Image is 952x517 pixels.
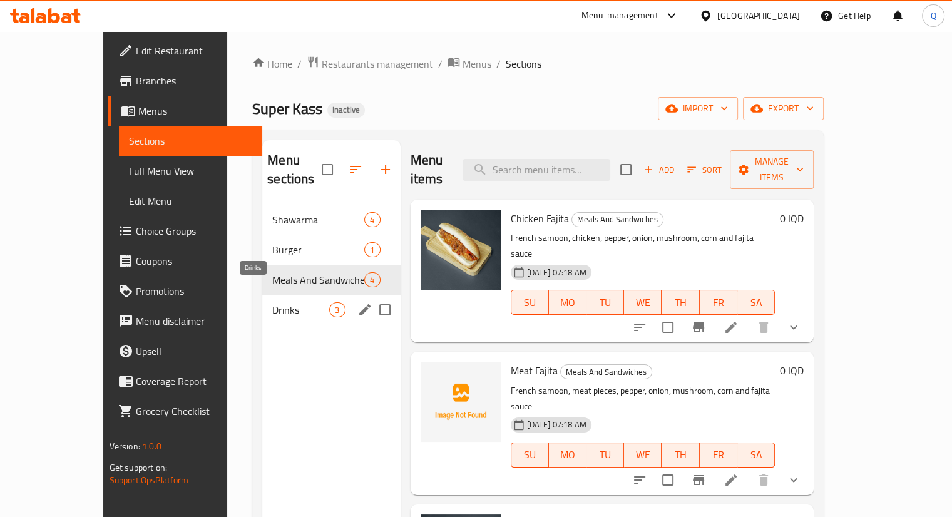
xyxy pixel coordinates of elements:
[272,242,364,257] span: Burger
[365,214,379,226] span: 4
[639,160,679,180] span: Add item
[717,9,800,23] div: [GEOGRAPHIC_DATA]
[136,43,252,58] span: Edit Restaurant
[742,446,770,464] span: SA
[625,312,655,342] button: sort-choices
[516,294,544,312] span: SU
[329,302,345,317] div: items
[560,364,652,379] div: Meals And Sandwiches
[272,212,364,227] span: Shawarma
[740,154,804,185] span: Manage items
[591,294,619,312] span: TU
[780,362,804,379] h6: 0 IQD
[262,200,400,330] nav: Menu sections
[625,465,655,495] button: sort-choices
[687,163,722,177] span: Sort
[700,290,737,315] button: FR
[511,290,549,315] button: SU
[561,365,652,379] span: Meals And Sandwiches
[108,336,262,366] a: Upsell
[272,302,329,317] span: Drinks
[511,361,558,380] span: Meat Fajita
[108,306,262,336] a: Menu disclaimer
[136,73,252,88] span: Branches
[667,446,694,464] span: TH
[364,272,380,287] div: items
[463,159,610,181] input: search
[786,320,801,335] svg: Show Choices
[252,95,322,123] span: Super Kass
[371,155,401,185] button: Add section
[108,96,262,126] a: Menus
[262,205,400,235] div: Shawarma4
[679,160,730,180] span: Sort items
[365,274,379,286] span: 4
[340,155,371,185] span: Sort sections
[581,8,658,23] div: Menu-management
[516,446,544,464] span: SU
[411,151,448,188] h2: Menu items
[737,443,775,468] button: SA
[511,230,775,262] p: French samoon, chicken, pepper, onion, mushroom, corn and fajita sauce
[655,467,681,493] span: Select to update
[356,300,374,319] button: edit
[252,56,824,72] nav: breadcrumb
[421,362,501,442] img: Meat Fajita
[554,446,581,464] span: MO
[119,186,262,216] a: Edit Menu
[136,344,252,359] span: Upsell
[364,242,380,257] div: items
[506,56,541,71] span: Sections
[108,36,262,66] a: Edit Restaurant
[327,105,365,115] span: Inactive
[314,156,340,183] span: Select all sections
[655,314,681,340] span: Select to update
[571,212,663,227] div: Meals And Sandwiches
[684,160,725,180] button: Sort
[549,443,586,468] button: MO
[307,56,433,72] a: Restaurants management
[272,272,364,287] span: Meals And Sandwiches
[724,320,739,335] a: Edit menu item
[136,284,252,299] span: Promotions
[705,294,732,312] span: FR
[662,290,699,315] button: TH
[549,290,586,315] button: MO
[136,374,252,389] span: Coverage Report
[129,133,252,148] span: Sections
[119,126,262,156] a: Sections
[110,438,140,454] span: Version:
[749,312,779,342] button: delete
[463,56,491,71] span: Menus
[683,312,714,342] button: Branch-specific-item
[136,314,252,329] span: Menu disclaimer
[522,419,591,431] span: [DATE] 07:18 AM
[327,103,365,118] div: Inactive
[730,150,814,189] button: Manage items
[330,304,344,316] span: 3
[586,290,624,315] button: TU
[108,66,262,96] a: Branches
[724,473,739,488] a: Edit menu item
[639,160,679,180] button: Add
[668,101,728,116] span: import
[742,294,770,312] span: SA
[629,446,657,464] span: WE
[108,216,262,246] a: Choice Groups
[108,366,262,396] a: Coverage Report
[262,265,400,295] div: Meals And Sandwiches4
[743,97,824,120] button: export
[572,212,663,227] span: Meals And Sandwiches
[322,56,433,71] span: Restaurants management
[136,223,252,238] span: Choice Groups
[138,103,252,118] span: Menus
[267,151,321,188] h2: Menu sections
[629,294,657,312] span: WE
[700,443,737,468] button: FR
[591,446,619,464] span: TU
[262,295,400,325] div: Drinks3edit
[522,267,591,279] span: [DATE] 07:18 AM
[119,156,262,186] a: Full Menu View
[779,465,809,495] button: show more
